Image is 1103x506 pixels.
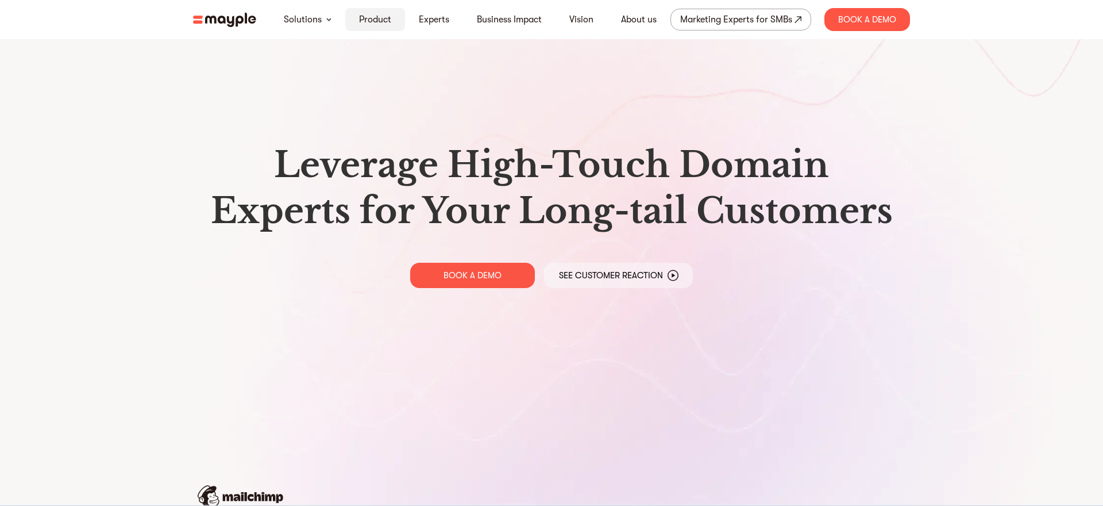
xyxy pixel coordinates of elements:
[559,270,663,281] p: See Customer Reaction
[359,13,391,26] a: Product
[670,9,811,30] a: Marketing Experts for SMBs
[202,142,901,234] h1: Leverage High-Touch Domain Experts for Your Long-tail Customers
[569,13,593,26] a: Vision
[621,13,657,26] a: About us
[477,13,542,26] a: Business Impact
[419,13,449,26] a: Experts
[680,11,792,28] div: Marketing Experts for SMBs
[443,270,502,281] p: BOOK A DEMO
[410,263,535,288] a: BOOK A DEMO
[824,8,910,31] div: Book A Demo
[284,13,322,26] a: Solutions
[544,263,693,288] a: See Customer Reaction
[326,18,331,21] img: arrow-down
[193,13,256,27] img: mayple-logo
